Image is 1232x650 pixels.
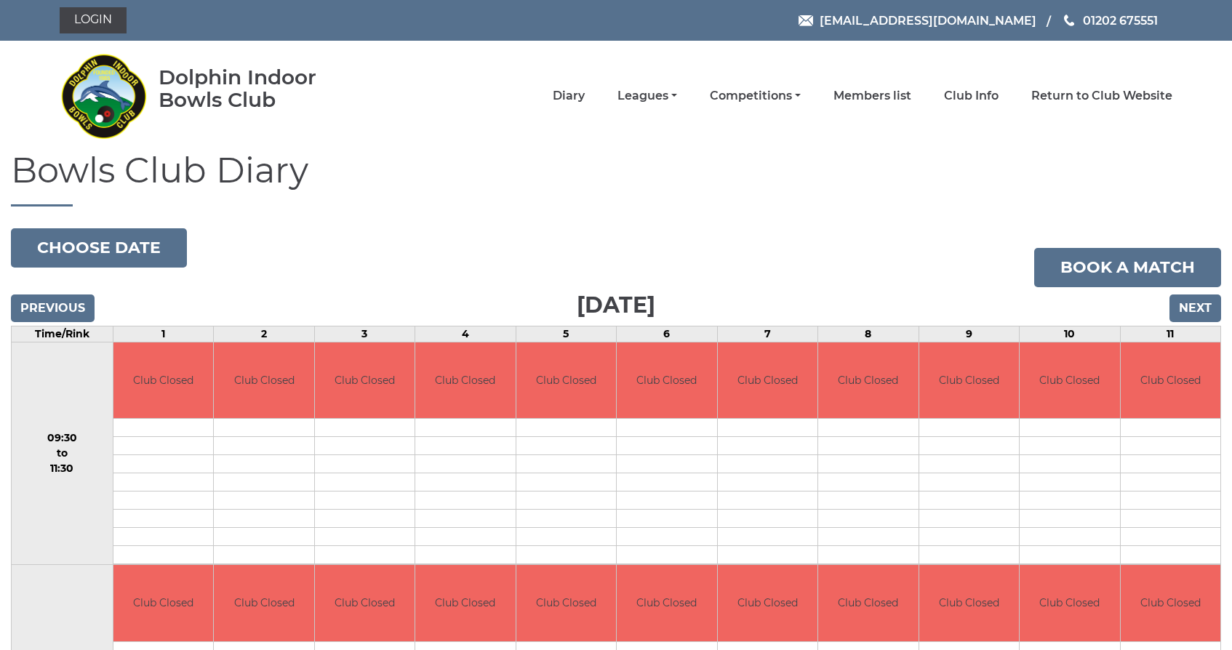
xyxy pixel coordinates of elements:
img: Email [799,15,813,26]
td: Club Closed [214,342,313,419]
td: Club Closed [919,342,1019,419]
span: [EMAIL_ADDRESS][DOMAIN_NAME] [820,13,1036,27]
td: 4 [415,326,516,342]
td: Club Closed [718,565,817,641]
td: 7 [717,326,817,342]
a: Return to Club Website [1031,88,1172,104]
td: Club Closed [617,565,716,641]
td: Club Closed [113,342,213,419]
td: Club Closed [718,342,817,419]
a: Leagues [617,88,677,104]
a: Diary [553,88,585,104]
img: Phone us [1064,15,1074,26]
a: Login [60,7,127,33]
a: Members list [833,88,911,104]
td: Time/Rink [12,326,113,342]
td: Club Closed [818,342,918,419]
td: 6 [617,326,717,342]
div: Dolphin Indoor Bowls Club [159,66,363,111]
td: Club Closed [516,565,616,641]
td: Club Closed [516,342,616,419]
td: 09:30 to 11:30 [12,342,113,565]
td: 9 [919,326,1019,342]
span: 01202 675551 [1083,13,1158,27]
td: Club Closed [1121,342,1221,419]
td: Club Closed [818,565,918,641]
td: Club Closed [315,565,415,641]
td: Club Closed [1020,565,1119,641]
td: Club Closed [617,342,716,419]
img: Dolphin Indoor Bowls Club [60,45,147,147]
td: 11 [1120,326,1221,342]
button: Choose date [11,228,187,268]
a: Book a match [1034,248,1221,287]
td: Club Closed [113,565,213,641]
td: 10 [1020,326,1120,342]
td: Club Closed [415,565,515,641]
td: Club Closed [315,342,415,419]
td: Club Closed [415,342,515,419]
td: 3 [314,326,415,342]
td: Club Closed [1121,565,1221,641]
td: Club Closed [1020,342,1119,419]
input: Next [1169,294,1221,322]
td: 5 [516,326,616,342]
td: Club Closed [919,565,1019,641]
input: Previous [11,294,95,322]
td: Club Closed [214,565,313,641]
td: 8 [818,326,919,342]
a: Competitions [710,88,801,104]
a: Phone us 01202 675551 [1062,12,1158,30]
td: 2 [214,326,314,342]
td: 1 [113,326,213,342]
a: Email [EMAIL_ADDRESS][DOMAIN_NAME] [799,12,1036,30]
h1: Bowls Club Diary [11,151,1221,206]
a: Club Info [944,88,999,104]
